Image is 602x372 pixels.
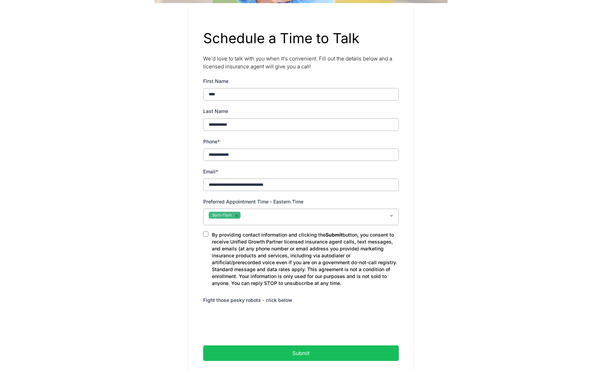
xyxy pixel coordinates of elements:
[203,28,399,49] p: Schedule a Time to Talk
[203,345,399,361] button: Submit
[203,55,399,70] p: We'd love to talk with you when it's convenient. Fill out the details below and a licensed insura...
[203,296,292,304] label: Fight those pesky robots - click below
[203,107,228,115] label: Last Name
[220,349,382,358] p: Submit
[326,232,342,238] strong: Submit
[212,231,399,287] p: By providing contact information and clicking the button, you consent to receive Unified Growth P...
[212,212,232,218] span: 9am-11am
[203,167,218,176] label: Email
[203,77,228,85] label: First Name
[203,197,303,206] label: Preferred Appointment Time - Eastern Time
[203,137,220,146] label: Phone
[203,307,308,334] iframe: reCAPTCHA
